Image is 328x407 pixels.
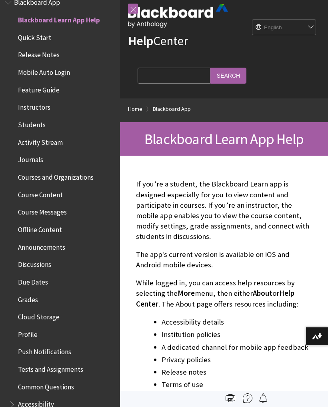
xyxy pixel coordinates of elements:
[18,101,50,112] span: Instructors
[136,278,312,309] p: While logged in, you can access help resources by selecting the menu, then either or . The About ...
[153,104,191,114] a: Blackboard App
[18,258,51,269] span: Discussions
[18,170,94,181] span: Courses and Organizations
[18,206,67,217] span: Course Messages
[128,33,153,49] strong: Help
[178,289,195,298] span: More
[162,354,312,365] li: Privacy policies
[18,13,100,24] span: Blackboard Learn App Help
[252,20,316,36] select: Site Language Selector
[162,367,312,378] li: Release notes
[162,329,312,340] li: Institution policies
[253,289,272,298] span: About
[18,293,38,304] span: Grades
[128,4,228,28] img: Blackboard by Anthology
[18,328,38,339] span: Profile
[18,310,60,321] span: Cloud Storage
[162,317,312,328] li: Accessibility details
[18,275,48,286] span: Due Dates
[128,33,188,49] a: HelpCenter
[18,136,63,146] span: Activity Stream
[128,104,142,114] a: Home
[18,345,71,356] span: Push Notifications
[136,249,312,270] p: The app's current version is available on iOS and Android mobile devices.
[136,289,294,308] span: Help Center
[18,363,83,373] span: Tests and Assignments
[18,241,65,251] span: Announcements
[18,118,46,129] span: Students
[243,393,252,403] img: More help
[18,188,63,199] span: Course Content
[18,153,43,164] span: Journals
[258,393,268,403] img: Follow this page
[136,179,312,242] p: If you’re a student, the Blackboard Learn app is designed especially for you to view content and ...
[18,48,60,59] span: Release Notes
[162,342,312,353] li: A dedicated channel for mobile app feedback
[162,379,312,390] li: Terms of use
[18,380,74,391] span: Common Questions
[18,66,70,76] span: Mobile Auto Login
[18,223,62,234] span: Offline Content
[18,83,60,94] span: Feature Guide
[226,393,235,403] img: Print
[144,130,304,148] span: Blackboard Learn App Help
[210,68,246,83] input: Search
[18,31,51,42] span: Quick Start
